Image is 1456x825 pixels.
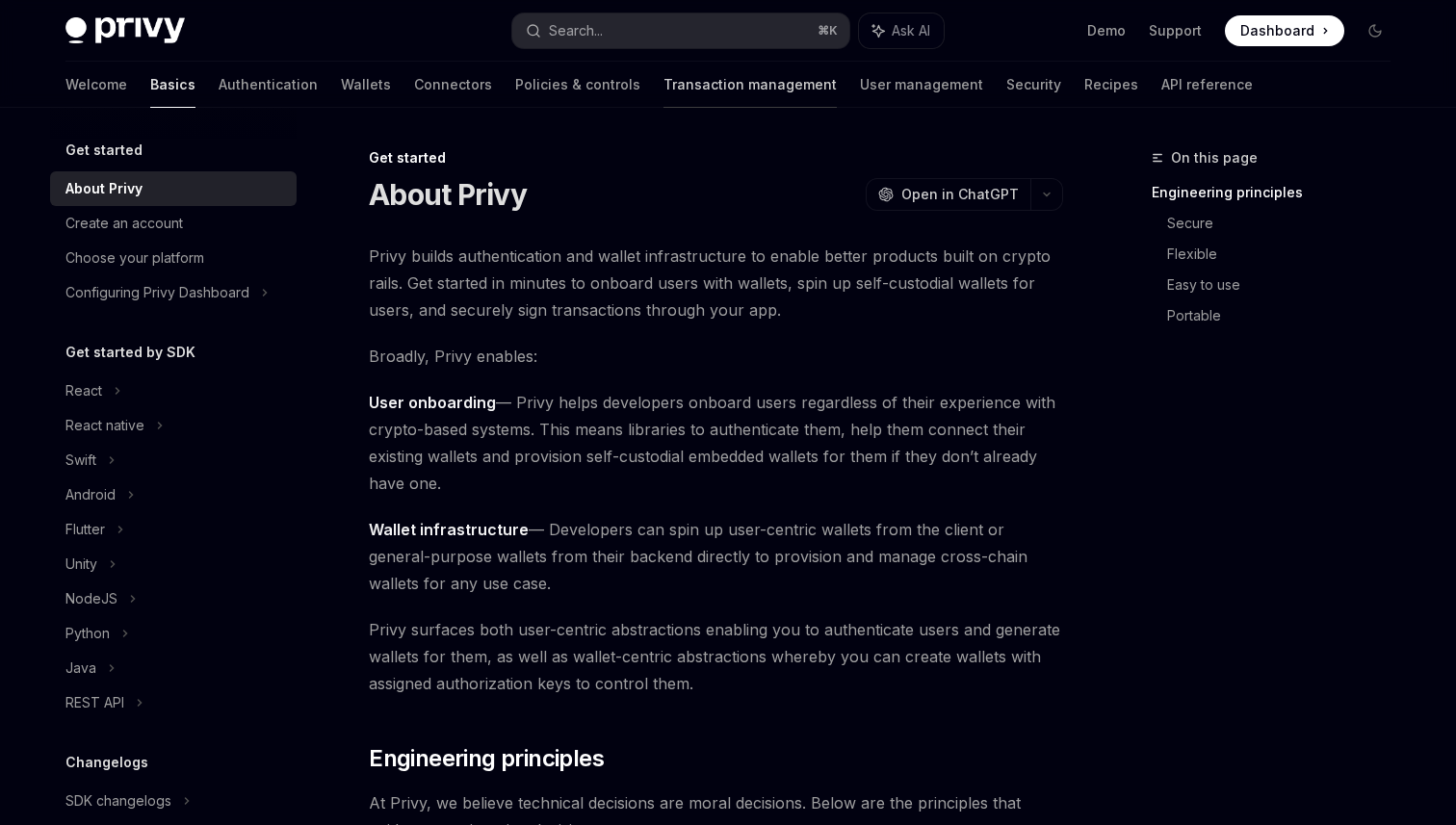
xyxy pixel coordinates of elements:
[65,246,204,270] div: Choose your platform
[860,62,983,108] a: User management
[1006,62,1061,108] a: Security
[50,241,297,275] a: Choose your platform
[859,13,944,48] button: Ask AI
[341,62,391,108] a: Wallets
[369,243,1063,323] span: Privy builds authentication and wallet infrastructure to enable better products built on crypto r...
[1240,21,1314,40] span: Dashboard
[65,212,183,235] div: Create an account
[1225,15,1344,46] a: Dashboard
[65,341,195,364] h5: Get started by SDK
[369,516,1063,597] span: — Developers can spin up user-centric wallets from the client or general-purpose wallets from the...
[65,414,144,437] div: React native
[1152,177,1406,208] a: Engineering principles
[1167,270,1406,300] a: Easy to use
[65,691,124,714] div: REST API
[65,62,127,108] a: Welcome
[1167,300,1406,331] a: Portable
[65,518,105,541] div: Flutter
[65,587,117,610] div: NodeJS
[65,379,102,402] div: React
[866,178,1030,211] button: Open in ChatGPT
[65,553,97,576] div: Unity
[65,789,171,812] div: SDK changelogs
[65,139,143,162] h5: Get started
[65,449,96,472] div: Swift
[50,206,297,241] a: Create an account
[369,177,527,212] h1: About Privy
[150,62,195,108] a: Basics
[1167,239,1406,270] a: Flexible
[50,171,297,206] a: About Privy
[1161,62,1253,108] a: API reference
[369,743,604,774] span: Engineering principles
[369,393,496,412] strong: User onboarding
[549,19,603,42] div: Search...
[65,657,96,680] div: Java
[1167,208,1406,239] a: Secure
[369,389,1063,497] span: — Privy helps developers onboard users regardless of their experience with crypto-based systems. ...
[1171,146,1258,169] span: On this page
[65,483,116,506] div: Android
[369,616,1063,697] span: Privy surfaces both user-centric abstractions enabling you to authenticate users and generate wal...
[65,281,249,304] div: Configuring Privy Dashboard
[818,23,838,39] span: ⌘ K
[65,17,185,44] img: dark logo
[515,62,640,108] a: Policies & controls
[1084,62,1138,108] a: Recipes
[414,62,492,108] a: Connectors
[369,343,1063,370] span: Broadly, Privy enables:
[512,13,849,48] button: Search...⌘K
[1149,21,1202,40] a: Support
[1087,21,1126,40] a: Demo
[1360,15,1391,46] button: Toggle dark mode
[663,62,837,108] a: Transaction management
[65,622,110,645] div: Python
[901,185,1019,204] span: Open in ChatGPT
[369,148,1063,168] div: Get started
[892,21,930,40] span: Ask AI
[369,520,529,539] strong: Wallet infrastructure
[219,62,318,108] a: Authentication
[65,177,143,200] div: About Privy
[65,751,148,774] h5: Changelogs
